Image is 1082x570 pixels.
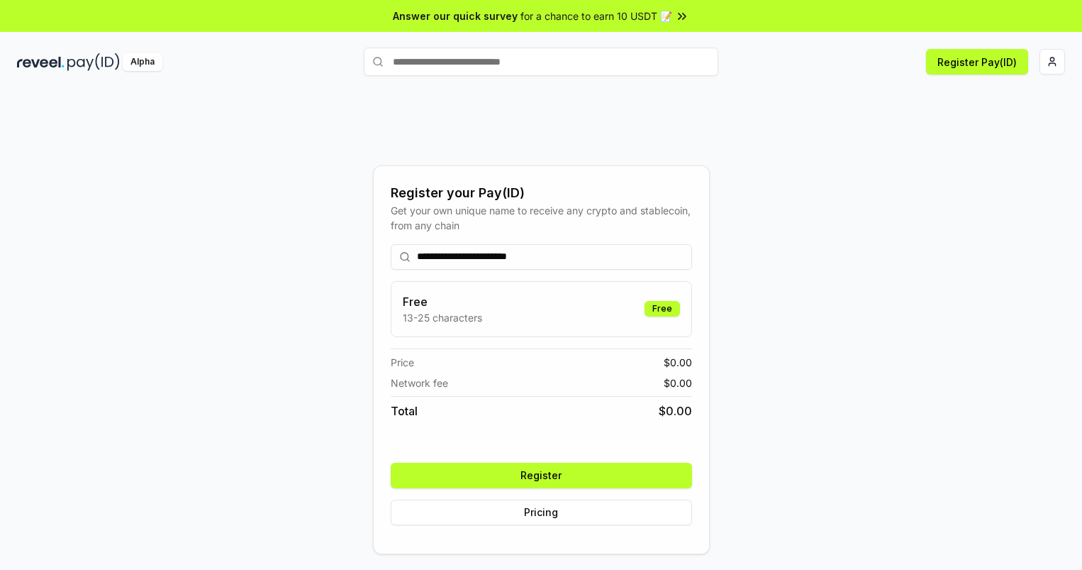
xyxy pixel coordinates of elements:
[664,376,692,390] span: $ 0.00
[645,301,680,317] div: Free
[391,463,692,488] button: Register
[520,9,672,23] span: for a chance to earn 10 USDT 📝
[393,9,518,23] span: Answer our quick survey
[403,293,482,310] h3: Free
[67,53,120,71] img: pay_id
[403,310,482,325] p: 13-25 characters
[391,500,692,525] button: Pricing
[391,402,418,420] span: Total
[391,355,414,370] span: Price
[391,183,692,203] div: Register your Pay(ID)
[17,53,65,71] img: reveel_dark
[664,355,692,370] span: $ 0.00
[123,53,162,71] div: Alpha
[391,203,692,233] div: Get your own unique name to receive any crypto and stablecoin, from any chain
[659,402,692,420] span: $ 0.00
[391,376,448,390] span: Network fee
[926,49,1028,75] button: Register Pay(ID)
